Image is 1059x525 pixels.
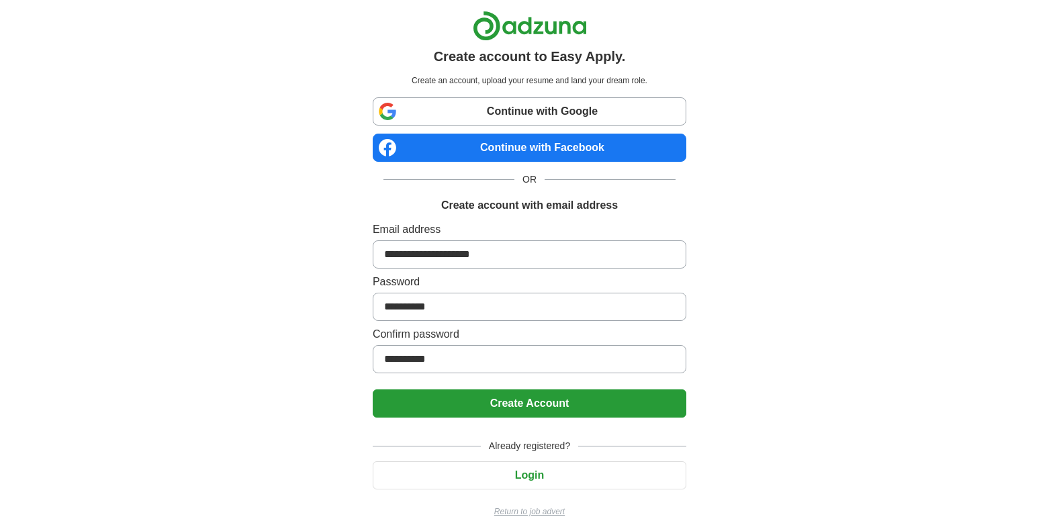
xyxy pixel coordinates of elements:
label: Password [373,274,686,290]
span: Already registered? [481,439,578,453]
span: OR [514,173,545,187]
a: Continue with Facebook [373,134,686,162]
h1: Create account with email address [441,197,618,213]
a: Return to job advert [373,506,686,518]
label: Confirm password [373,326,686,342]
button: Login [373,461,686,489]
label: Email address [373,222,686,238]
h1: Create account to Easy Apply. [434,46,626,66]
img: Adzuna logo [473,11,587,41]
p: Create an account, upload your resume and land your dream role. [375,75,684,87]
button: Create Account [373,389,686,418]
a: Login [373,469,686,481]
a: Continue with Google [373,97,686,126]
